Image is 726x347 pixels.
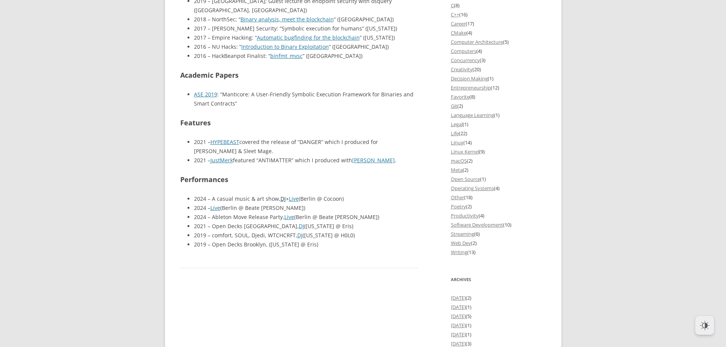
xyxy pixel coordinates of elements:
a: [DATE] [451,313,466,320]
a: Favorite [451,93,470,100]
li: (2) [451,156,546,165]
li: 2021 – featured “ANTIMATTER” which I produced with . [194,156,418,165]
li: (18) [451,193,546,202]
a: macOS [451,157,467,164]
li: (1) [451,120,546,129]
a: Career [451,20,466,27]
a: Other [451,194,464,201]
a: Linux Kernel [451,148,479,155]
a: Legal [451,121,463,128]
li: (22) [451,129,546,138]
a: [DATE] [451,294,466,301]
li: (10) [451,220,546,229]
li: (2) [451,293,546,302]
a: DJ [280,195,286,202]
li: (16) [451,10,546,19]
a: Live [284,213,294,221]
a: Software Development [451,221,503,228]
a: [PERSON_NAME] [352,157,395,164]
a: Language Learning [451,112,494,118]
a: Entrepreneurship [451,84,491,91]
a: [DATE] [451,304,466,310]
a: CMake [451,29,466,36]
li: 2017 – Empire Hacking: “ ” ([US_STATE]) [194,33,418,42]
a: C [451,2,454,9]
a: Live [210,204,220,211]
a: Meta [451,166,463,173]
li: (3) [451,56,546,65]
a: Introduction to Binary Exploitation [241,43,329,50]
a: Automatic bugfinding for the blockchain [257,34,360,41]
li: 2017 – [PERSON_NAME] Security: “Symbolic execution for humans” ([US_STATE]) [194,24,418,33]
a: Web Dev [451,240,471,246]
li: (2) [451,238,546,248]
li: (5) [451,37,546,46]
li: 2016 – NU Hacks: “ ” ([GEOGRAPHIC_DATA]) [194,42,418,51]
li: (8) [451,1,546,10]
a: Poetry [451,203,466,210]
li: (17) [451,19,546,28]
a: C++ [451,11,459,18]
li: 2016 – HackBeanpot Finalist: “ ” ([GEOGRAPHIC_DATA]) [194,51,418,61]
a: Life [451,130,459,137]
li: 2021 – Open Decks [GEOGRAPHIC_DATA], ([US_STATE] @ Eris) [194,222,418,231]
li: (5) [451,312,546,321]
li: 2019 – Open Decks Brooklyn, ([US_STATE] @ Eris) [194,240,418,249]
h3: Archives [451,275,546,284]
li: 2019 – comfort, SOUL, Djedi, WTCHCRFT, ([US_STATE] @ H0L0) [194,231,418,240]
a: Live [289,195,299,202]
a: Open Source [451,176,480,182]
a: Operating Systems [451,185,494,192]
a: Linux [451,139,463,146]
li: (4) [451,184,546,193]
a: Writing [451,249,467,256]
a: [DATE] [451,331,466,338]
a: Streaming [451,230,474,237]
a: binfmt_mysc [270,52,303,59]
a: Concurrency [451,57,480,64]
li: (1) [451,302,546,312]
li: (20) [451,65,546,74]
li: 2024 – (Berlin @ Beate [PERSON_NAME]) [194,203,418,213]
li: (8) [451,92,546,101]
li: 2024 – Ableton Move Release Party, (Berlin @ Beate [PERSON_NAME]) [194,213,418,222]
li: (13) [451,248,546,257]
li: (6) [451,229,546,238]
a: DJ [299,222,304,230]
li: (1) [451,330,546,339]
li: 2021 – covered the release of “DANGER” which I produced for [PERSON_NAME] & Sleet Mage. [194,138,418,156]
li: 2018 – NorthSec; “ ” ([GEOGRAPHIC_DATA]) [194,15,418,24]
li: (14) [451,138,546,147]
a: JustMerk [210,157,233,164]
li: (1) [451,110,546,120]
a: Creativity [451,66,473,73]
li: (1) [451,74,546,83]
a: Computers [451,48,476,54]
a: DJ [297,232,303,239]
li: : “Manticore: A User-Friendly Symbolic Execution Framework for Binaries and Smart Contracts” [194,90,418,108]
li: (12) [451,83,546,92]
li: (1) [451,174,546,184]
a: Computer Architecture [451,38,503,45]
li: (4) [451,211,546,220]
li: (4) [451,28,546,37]
a: [DATE] [451,340,466,347]
a: Git [451,102,457,109]
a: Decision Making [451,75,488,82]
a: HYPEBEAST [210,138,239,146]
h2: Features [180,117,418,128]
li: (4) [451,46,546,56]
li: 2024 – A casual music & art show, + (Berlin @ Cocoon) [194,194,418,203]
li: (1) [451,321,546,330]
li: (2) [451,165,546,174]
a: Productivity [451,212,479,219]
li: (9) [451,147,546,156]
h2: Academic Papers [180,70,418,81]
li: (2) [451,101,546,110]
a: ASE 2019 [194,91,217,98]
a: Binary analysis, meet the blockchain [240,16,334,23]
li: (2) [451,202,546,211]
h2: Performances [180,174,418,185]
a: [DATE] [451,322,466,329]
